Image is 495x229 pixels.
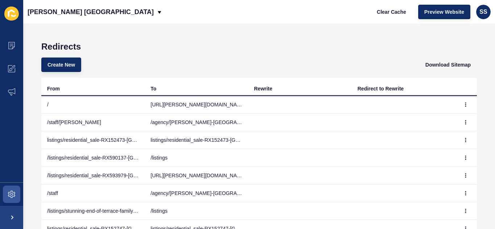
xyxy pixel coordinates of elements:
[47,61,75,68] span: Create New
[377,8,406,16] span: Clear Cache
[41,42,477,52] h1: Redirects
[425,61,471,68] span: Download Sitemap
[41,167,145,185] td: /listings/residential_sale-RX593979-[GEOGRAPHIC_DATA]
[41,185,145,202] td: /staff
[419,58,477,72] button: Download Sitemap
[145,114,249,131] td: /agency/[PERSON_NAME]-[GEOGRAPHIC_DATA]
[41,96,145,114] td: /
[145,185,249,202] td: /agency/[PERSON_NAME]-[GEOGRAPHIC_DATA]
[371,5,412,19] button: Clear Cache
[145,167,249,185] td: [URL][PERSON_NAME][DOMAIN_NAME]
[41,114,145,131] td: /staff/[PERSON_NAME]
[254,85,273,92] div: Rewrite
[41,149,145,167] td: /listings/residential_sale-RX590137-[GEOGRAPHIC_DATA]
[41,58,81,72] button: Create New
[479,8,487,16] span: SS
[28,3,154,21] p: [PERSON_NAME] [GEOGRAPHIC_DATA]
[145,131,249,149] td: listings/residential_sale-RX152473-[GEOGRAPHIC_DATA]-ec2a-2fd
[145,202,249,220] td: /listings
[145,149,249,167] td: /listings
[418,5,470,19] button: Preview Website
[145,96,249,114] td: [URL][PERSON_NAME][DOMAIN_NAME]
[41,202,145,220] td: /listings/stunning-end-of-terrace-family-home-with-parking-for-four-cars-including-a-beautifully-...
[41,131,145,149] td: listings/residential_sale-RX152473-[GEOGRAPHIC_DATA]
[47,85,60,92] div: From
[358,85,404,92] div: Redirect to Rewrite
[424,8,464,16] span: Preview Website
[151,85,157,92] div: To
